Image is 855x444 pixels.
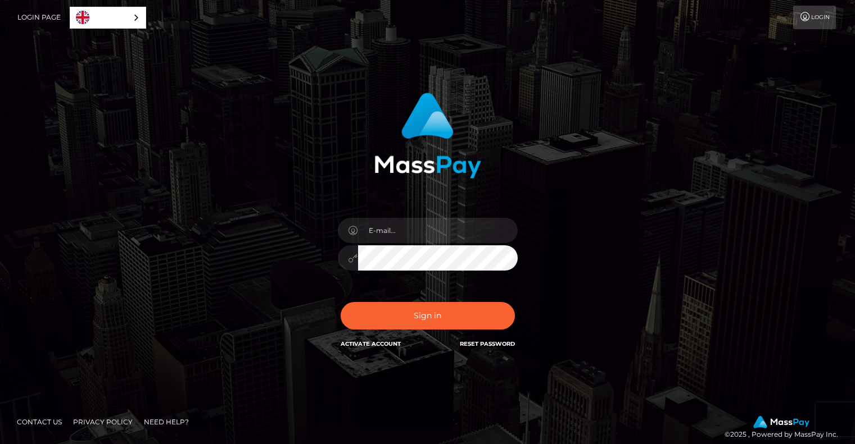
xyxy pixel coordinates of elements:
aside: Language selected: English [70,7,146,29]
a: Reset Password [460,340,515,347]
img: MassPay [753,416,809,428]
a: English [70,7,146,28]
input: E-mail... [358,218,518,243]
img: MassPay Login [374,93,481,178]
a: Need Help? [139,413,193,431]
button: Sign in [341,302,515,329]
a: Contact Us [12,413,66,431]
a: Login [793,6,836,29]
a: Activate Account [341,340,401,347]
a: Privacy Policy [69,413,137,431]
a: Login Page [17,6,61,29]
div: © 2025 , Powered by MassPay Inc. [725,416,847,441]
div: Language [70,7,146,29]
